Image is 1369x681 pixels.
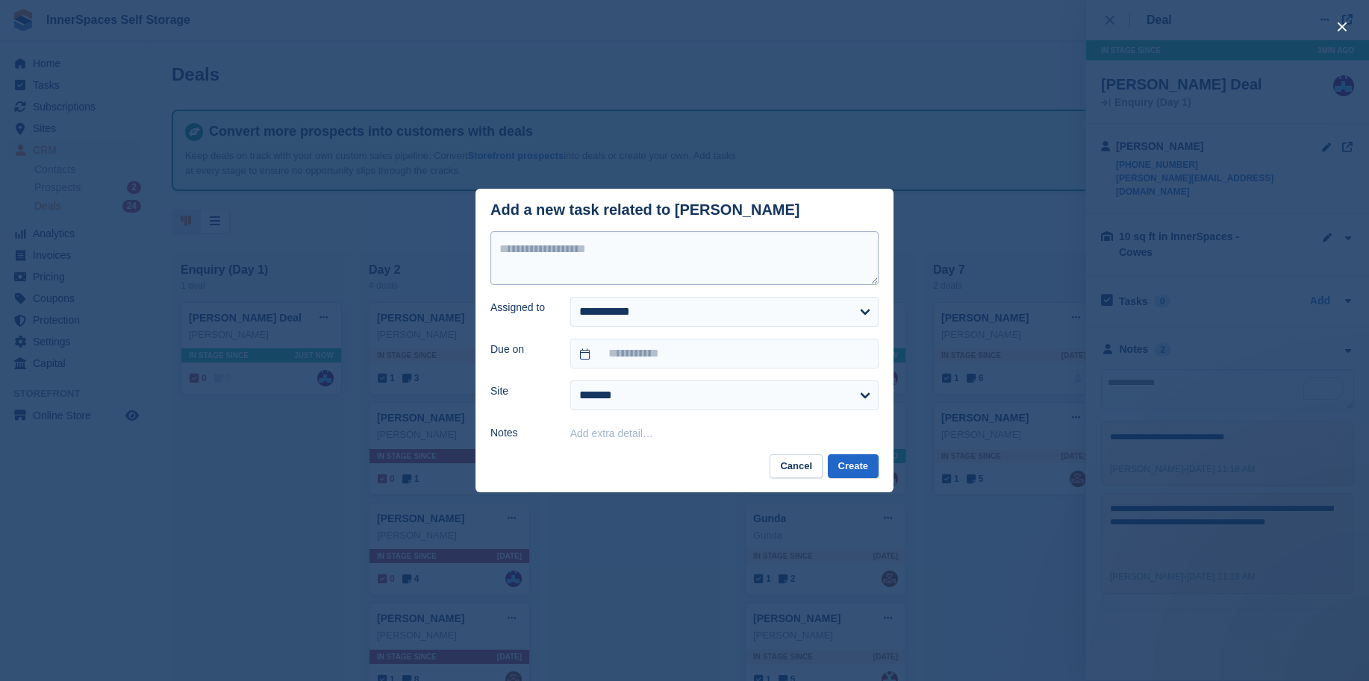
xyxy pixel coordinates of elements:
button: close [1330,15,1354,39]
div: Add a new task related to [PERSON_NAME] [490,201,800,219]
label: Assigned to [490,300,552,316]
button: Cancel [770,454,823,479]
label: Notes [490,425,552,441]
button: Add extra detail… [570,427,653,439]
label: Site [490,383,552,399]
label: Due on [490,342,552,357]
button: Create [828,454,879,479]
